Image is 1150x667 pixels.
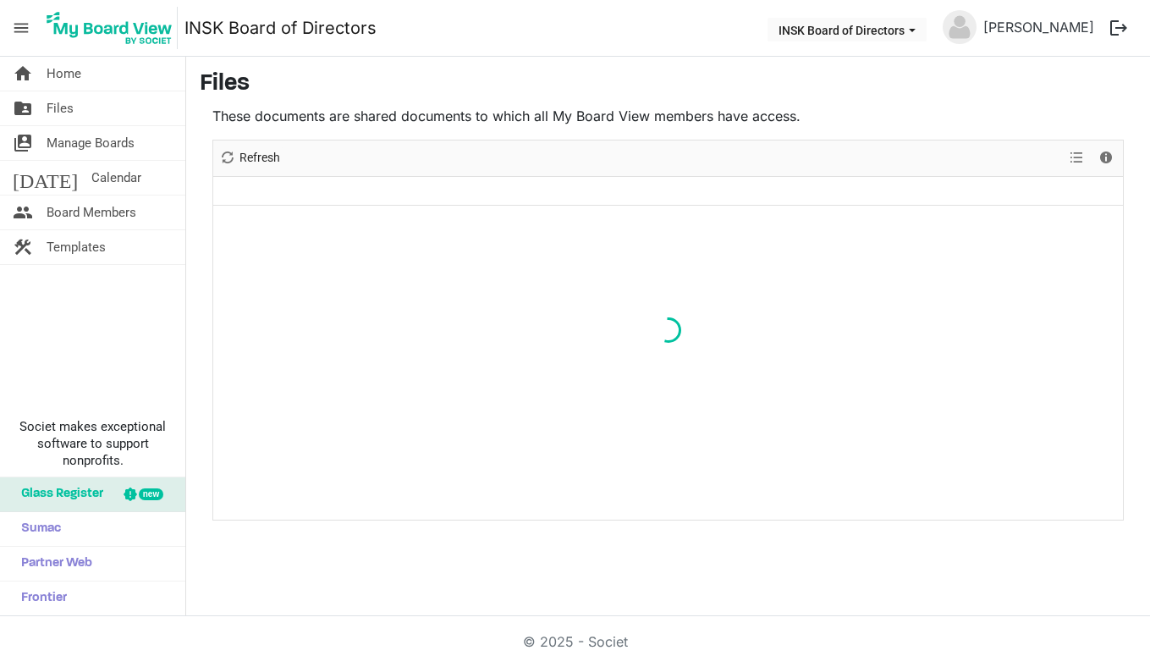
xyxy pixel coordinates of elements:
span: home [13,57,33,91]
span: construction [13,230,33,264]
span: Societ makes exceptional software to support nonprofits. [8,418,178,469]
img: My Board View Logo [41,7,178,49]
span: Calendar [91,161,141,195]
span: [DATE] [13,161,78,195]
img: no-profile-picture.svg [943,10,977,44]
span: Files [47,91,74,125]
span: Board Members [47,196,136,229]
h3: Files [200,70,1136,99]
span: menu [5,12,37,44]
a: [PERSON_NAME] [977,10,1101,44]
span: Home [47,57,81,91]
a: © 2025 - Societ [523,633,628,650]
span: Templates [47,230,106,264]
span: Manage Boards [47,126,135,160]
p: These documents are shared documents to which all My Board View members have access. [212,106,1124,126]
span: folder_shared [13,91,33,125]
span: Frontier [13,582,67,615]
button: logout [1101,10,1136,46]
span: switch_account [13,126,33,160]
span: people [13,196,33,229]
span: Glass Register [13,477,103,511]
a: INSK Board of Directors [184,11,377,45]
a: My Board View Logo [41,7,184,49]
span: Partner Web [13,547,92,581]
div: new [139,488,163,500]
button: INSK Board of Directors dropdownbutton [768,18,927,41]
span: Sumac [13,512,61,546]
